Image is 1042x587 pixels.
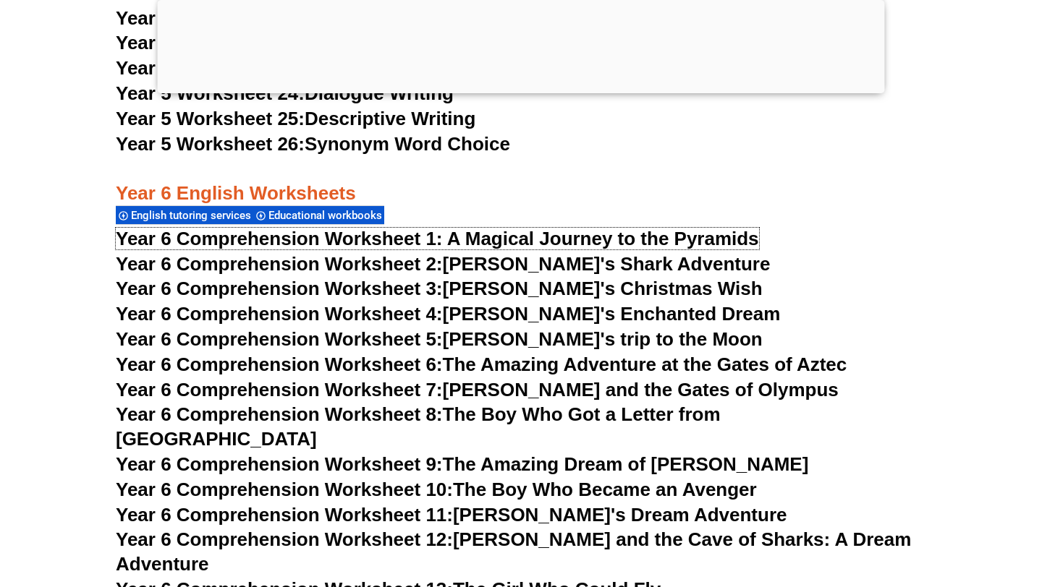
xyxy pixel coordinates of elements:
[116,82,305,104] span: Year 5 Worksheet 24:
[116,379,839,400] a: Year 6 Comprehension Worksheet 7:[PERSON_NAME] and the Gates of Olympus
[116,7,305,29] span: Year 5 Worksheet 21:
[116,528,453,550] span: Year 6 Comprehension Worksheet 12:
[116,108,305,129] span: Year 5 Worksheet 25:
[116,57,305,79] span: Year 5 Worksheet 23:
[794,424,1042,587] iframe: Chat Widget
[116,82,454,104] a: Year 5 Worksheet 24:Dialogue Writing
[268,209,386,222] span: Educational workbooks
[253,205,384,225] div: Educational workbooks
[116,205,253,225] div: English tutoring services
[116,354,847,375] a: Year 6 Comprehension Worksheet 6:The Amazing Adventure at the Gates of Aztec
[116,328,443,350] span: Year 6 Comprehension Worksheet 5:
[116,108,475,129] a: Year 5 Worksheet 25:Descriptive Writing
[116,303,443,325] span: Year 6 Comprehension Worksheet 4:
[116,403,721,450] a: Year 6 Comprehension Worksheet 8:The Boy Who Got a Letter from [GEOGRAPHIC_DATA]
[116,328,763,350] a: Year 6 Comprehension Worksheet 5:[PERSON_NAME]'s trip to the Moon
[116,253,443,275] span: Year 6 Comprehension Worksheet 2:
[116,303,780,325] a: Year 6 Comprehension Worksheet 4:[PERSON_NAME]'s Enchanted Dream
[116,157,926,206] h3: Year 6 English Worksheets
[116,528,911,575] a: Year 6 Comprehension Worksheet 12:[PERSON_NAME] and the Cave of Sharks: A Dream Adventure
[116,403,443,425] span: Year 6 Comprehension Worksheet 8:
[116,253,770,275] a: Year 6 Comprehension Worksheet 2:[PERSON_NAME]'s Shark Adventure
[116,57,529,79] a: Year 5 Worksheet 23:Editing and Proofreading
[116,354,443,375] span: Year 6 Comprehension Worksheet 6:
[116,133,510,155] a: Year 5 Worksheet 26:Synonym Word Choice
[116,228,759,249] a: Year 6 Comprehension Worksheet 1: A Magical Journey to the Pyramids
[116,32,567,53] a: Year 5 Worksheet 22:Formal vs Informal Language
[116,133,305,155] span: Year 5 Worksheet 26:
[116,453,443,475] span: Year 6 Comprehension Worksheet 9:
[116,379,443,400] span: Year 6 Comprehension Worksheet 7:
[116,504,453,526] span: Year 6 Comprehension Worksheet 11:
[116,7,529,29] a: Year 5 Worksheet 21:Hyphenation and Dashes
[116,278,443,299] span: Year 6 Comprehension Worksheet 3:
[116,479,453,500] span: Year 6 Comprehension Worksheet 10:
[116,278,763,299] a: Year 6 Comprehension Worksheet 3:[PERSON_NAME]'s Christmas Wish
[131,209,255,222] span: English tutoring services
[116,504,787,526] a: Year 6 Comprehension Worksheet 11:[PERSON_NAME]'s Dream Adventure
[116,453,808,475] a: Year 6 Comprehension Worksheet 9:The Amazing Dream of [PERSON_NAME]
[116,479,757,500] a: Year 6 Comprehension Worksheet 10:The Boy Who Became an Avenger
[116,32,305,53] span: Year 5 Worksheet 22:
